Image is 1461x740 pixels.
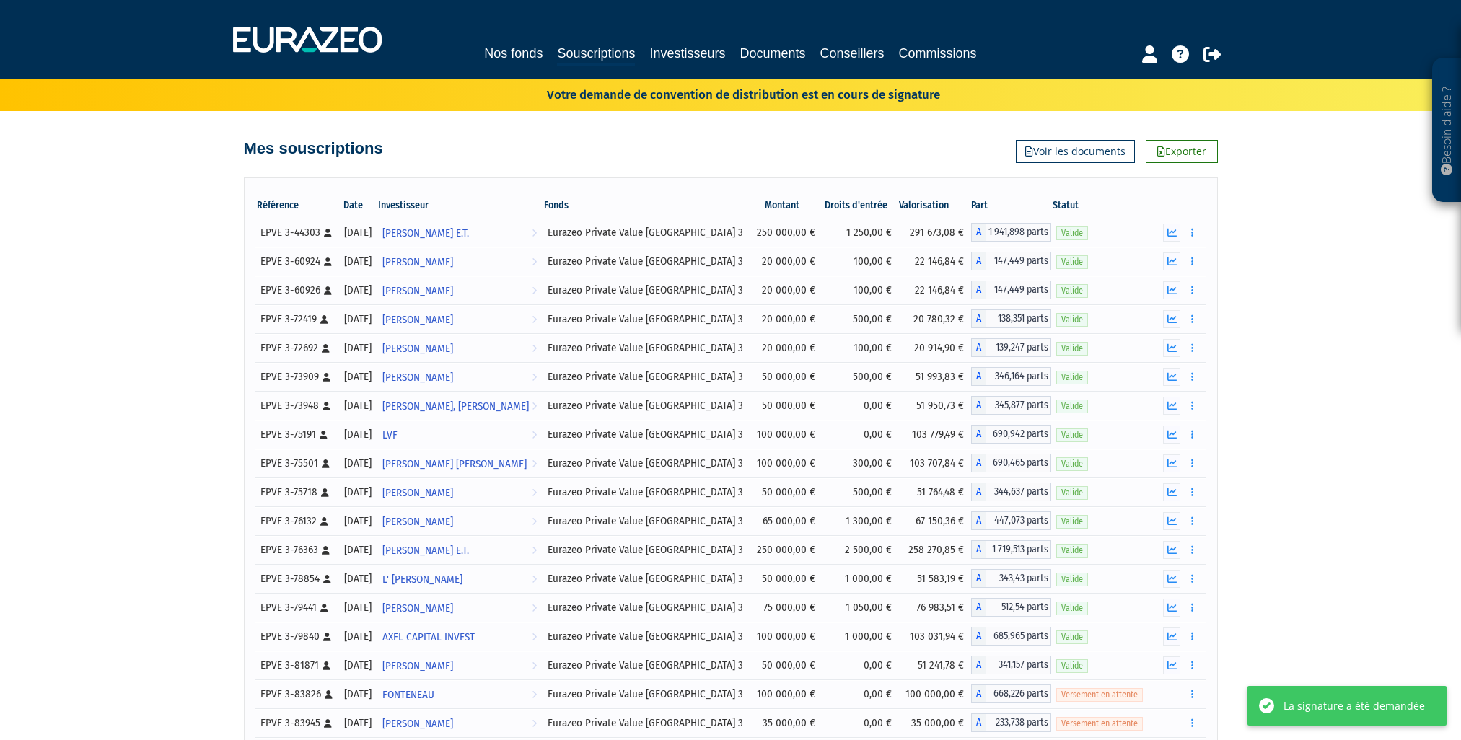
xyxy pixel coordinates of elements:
i: [Français] Personne physique [320,604,328,612]
span: LVF [382,422,398,449]
td: 35 000,00 € [751,708,823,737]
span: [PERSON_NAME] [382,335,453,362]
i: Voir l'investisseur [532,682,537,708]
th: Valorisation [899,193,971,218]
a: LVF [377,420,542,449]
td: 50 000,00 € [751,391,823,420]
span: 343,43 parts [986,569,1052,588]
th: Investisseur [377,193,542,218]
th: Référence [255,193,339,218]
span: 690,465 parts [986,454,1052,472]
td: 0,00 € [822,679,899,708]
div: Eurazeo Private Value [GEOGRAPHIC_DATA] 3 [548,427,746,442]
span: 685,965 parts [986,627,1052,646]
a: [PERSON_NAME] [377,276,542,304]
span: 512,54 parts [986,598,1052,617]
div: EPVE 3-60924 [260,254,334,269]
span: Valide [1056,428,1088,442]
th: Statut [1051,193,1156,218]
th: Fonds [543,193,751,218]
a: [PERSON_NAME] [PERSON_NAME] [377,449,542,477]
span: Valide [1056,630,1088,644]
a: [PERSON_NAME] E.T. [377,535,542,564]
span: A [971,511,986,530]
span: Valide [1056,226,1088,240]
i: Voir l'investisseur [532,393,537,420]
i: [Français] Personne physique [324,257,332,266]
div: [DATE] [343,715,372,731]
span: 346,164 parts [986,367,1052,386]
td: 1 250,00 € [822,218,899,247]
td: 67 150,36 € [899,506,971,535]
i: Voir l'investisseur [532,480,537,506]
div: A - Eurazeo Private Value Europe 3 [971,540,1052,559]
a: Voir les documents [1016,140,1135,163]
span: 668,226 parts [986,684,1052,703]
span: 341,157 parts [986,656,1052,674]
td: 50 000,00 € [751,564,823,593]
a: [PERSON_NAME] [377,651,542,679]
div: A - Eurazeo Private Value Europe 3 [971,598,1052,617]
td: 0,00 € [822,651,899,679]
span: A [971,309,986,328]
div: A - Eurazeo Private Value Europe 3 [971,396,1052,415]
td: 20 000,00 € [751,304,823,333]
td: 500,00 € [822,304,899,333]
td: 103 031,94 € [899,622,971,651]
td: 103 707,84 € [899,449,971,477]
a: [PERSON_NAME] E.T. [377,218,542,247]
span: Valide [1056,573,1088,586]
div: [DATE] [343,514,372,529]
i: Voir l'investisseur [532,595,537,622]
i: Voir l'investisseur [532,220,537,247]
div: A - Eurazeo Private Value Europe 3 [971,656,1052,674]
a: [PERSON_NAME] [377,477,542,506]
i: Voir l'investisseur [532,451,537,477]
span: A [971,656,986,674]
i: Voir l'investisseur [532,335,537,362]
td: 1 000,00 € [822,622,899,651]
span: A [971,252,986,270]
td: 100,00 € [822,247,899,276]
i: Voir l'investisseur [532,307,537,333]
i: [Français] Personne physique [322,546,330,555]
th: Part [971,193,1052,218]
span: Valide [1056,515,1088,529]
span: A [971,281,986,299]
div: Eurazeo Private Value [GEOGRAPHIC_DATA] 3 [548,254,746,269]
span: 147,449 parts [986,281,1052,299]
i: [Français] Personne physique [324,719,332,728]
td: 50 000,00 € [751,362,823,391]
div: Eurazeo Private Value [GEOGRAPHIC_DATA] 3 [548,398,746,413]
a: [PERSON_NAME], [PERSON_NAME] [377,391,542,420]
i: [Français] Personne physique [323,373,330,382]
i: [Français] Personne physique [324,286,332,295]
i: [Français] Personne physique [324,229,332,237]
span: [PERSON_NAME] [382,307,453,333]
i: Voir l'investisseur [532,624,537,651]
span: Valide [1056,602,1088,615]
span: Valide [1056,255,1088,269]
span: 147,449 parts [986,252,1052,270]
td: 1 000,00 € [822,564,899,593]
td: 258 270,85 € [899,535,971,564]
td: 100 000,00 € [751,449,823,477]
div: A - Eurazeo Private Value Europe 3 [971,569,1052,588]
a: Conseillers [820,43,885,63]
span: FONTENEAU [382,682,434,708]
div: A - Eurazeo Private Value Europe 3 [971,483,1052,501]
div: Eurazeo Private Value [GEOGRAPHIC_DATA] 3 [548,485,746,500]
div: EPVE 3-75501 [260,456,334,471]
td: 500,00 € [822,477,899,506]
a: Nos fonds [484,43,543,63]
td: 100 000,00 € [899,679,971,708]
div: [DATE] [343,427,372,442]
div: A - Eurazeo Private Value Europe 3 [971,309,1052,328]
a: [PERSON_NAME] [377,593,542,622]
span: [PERSON_NAME], [PERSON_NAME] [382,393,529,420]
td: 35 000,00 € [899,708,971,737]
a: Exporter [1146,140,1218,163]
i: Voir l'investisseur [532,422,537,449]
span: [PERSON_NAME] [382,595,453,622]
a: [PERSON_NAME] [377,247,542,276]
